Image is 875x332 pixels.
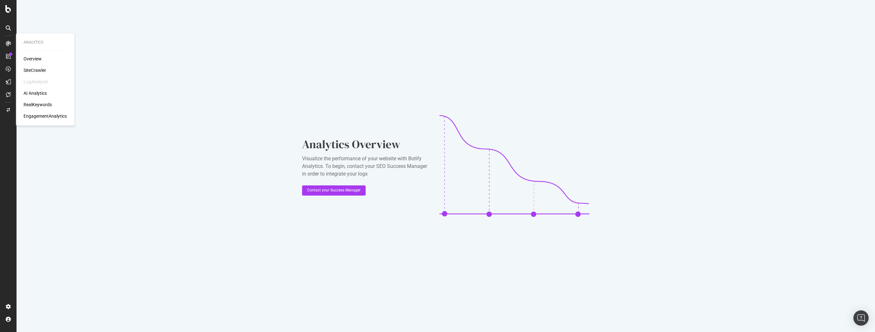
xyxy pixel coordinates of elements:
[853,310,869,326] div: Open Intercom Messenger
[439,115,589,217] img: CaL_T18e.png
[24,113,67,119] a: EngagementAnalytics
[24,56,42,62] a: Overview
[302,185,366,196] button: Contact your Success Manager
[24,90,47,96] a: AI Analytics
[302,136,429,152] div: Analytics Overview
[24,79,48,85] div: LogAnalyzer
[302,155,429,178] div: Visualize the performance of your website with Botify Analytics. To begin, contact your SEO Succe...
[307,188,361,193] div: Contact your Success Manager
[24,67,46,73] a: SiteCrawler
[24,40,67,45] div: Analytics
[24,101,52,108] a: RealKeywords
